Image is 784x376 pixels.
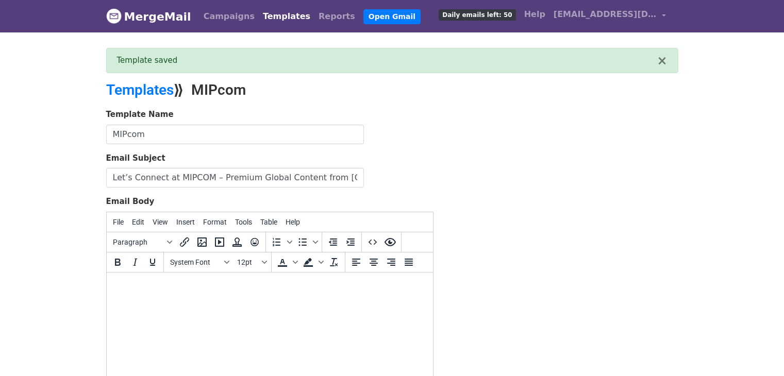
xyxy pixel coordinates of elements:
button: Insert template [228,233,246,251]
button: Clear formatting [325,253,343,271]
button: Blocks [109,233,176,251]
label: Email Body [106,196,155,208]
a: [EMAIL_ADDRESS][DOMAIN_NAME] [549,4,670,28]
button: Align center [365,253,382,271]
button: Align left [347,253,365,271]
iframe: Chat Widget [732,327,784,376]
button: Font sizes [233,253,269,271]
span: Daily emails left: 50 [439,9,515,21]
button: Emoticons [246,233,263,251]
span: Help [286,218,300,226]
button: Decrease indent [324,233,342,251]
button: Increase indent [342,233,359,251]
a: Templates [259,6,314,27]
button: Align right [382,253,400,271]
button: Fonts [166,253,233,271]
span: Insert [176,218,195,226]
button: Source code [364,233,381,251]
button: × [657,55,667,67]
span: Table [260,218,277,226]
a: Daily emails left: 50 [435,4,520,25]
span: Tools [235,218,252,226]
button: Italic [126,253,144,271]
a: Campaigns [199,6,259,27]
a: Help [520,4,549,25]
a: Open Gmail [363,9,421,24]
div: Text color [274,253,299,271]
h2: ⟫ MIPcom [106,81,482,99]
a: Reports [314,6,359,27]
div: Bullet list [294,233,320,251]
span: Edit [132,218,144,226]
button: Underline [144,253,161,271]
span: Paragraph [113,238,163,246]
span: Format [203,218,227,226]
div: Numbered list [268,233,294,251]
span: System Font [170,258,221,266]
span: View [153,218,168,226]
label: Email Subject [106,152,165,164]
button: Insert/edit link [176,233,193,251]
div: Background color [299,253,325,271]
a: Templates [106,81,174,98]
span: 12pt [237,258,260,266]
button: Insert/edit image [193,233,211,251]
button: Insert/edit media [211,233,228,251]
span: File [113,218,124,226]
a: MergeMail [106,6,191,27]
img: MergeMail logo [106,8,122,24]
button: Bold [109,253,126,271]
button: Justify [400,253,418,271]
label: Template Name [106,109,174,121]
button: Preview [381,233,399,251]
div: Template saved [117,55,657,66]
span: [EMAIL_ADDRESS][DOMAIN_NAME] [554,8,657,21]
